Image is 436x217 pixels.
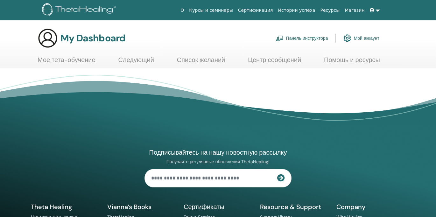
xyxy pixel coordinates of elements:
p: Получайте регулярные обновления ThetaHealing! [144,159,292,164]
a: Центр сообщений [248,56,301,68]
h5: Сертификаты [184,203,252,211]
img: cog.svg [343,33,351,44]
a: Ресурсы [318,4,342,16]
img: generic-user-icon.jpg [38,28,58,48]
a: Мое тета-обучение [38,56,95,68]
a: Список желаний [177,56,225,68]
h5: Theta Healing [31,203,100,211]
a: Курсы и семинары [186,4,236,16]
a: Сертификация [236,4,276,16]
a: Панель инструктора [276,31,328,45]
a: Мой аккаунт [343,31,379,45]
a: Истории успеха [276,4,318,16]
h5: Vianna’s Books [107,203,176,211]
a: Магазин [342,4,367,16]
a: О [178,4,186,16]
h5: Company [336,203,405,211]
h5: Resource & Support [260,203,329,211]
h4: Подписывайтесь на нашу новостную рассылку [144,148,292,157]
a: Следующий [118,56,154,68]
h3: My Dashboard [60,32,125,44]
a: Помощь и ресурсы [324,56,380,68]
img: chalkboard-teacher.svg [276,35,284,41]
img: logo.png [42,3,118,17]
